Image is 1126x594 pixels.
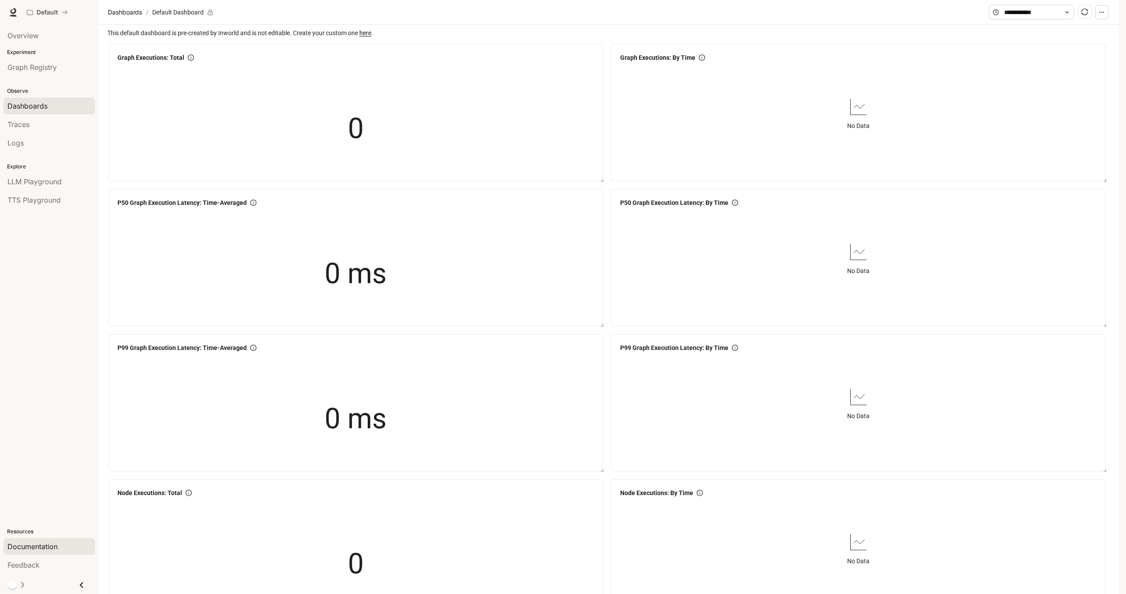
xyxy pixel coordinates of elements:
[847,266,870,276] article: No Data
[117,343,247,353] span: P99 Graph Execution Latency: Time-Averaged
[186,490,192,496] span: info-circle
[108,7,142,18] span: Dashboards
[250,345,256,351] span: info-circle
[37,9,58,16] p: Default
[620,198,728,208] span: P50 Graph Execution Latency: By Time
[847,121,870,131] article: No Data
[348,107,364,151] span: 0
[847,556,870,566] article: No Data
[150,4,205,21] article: Default Dashboard
[23,4,72,21] button: All workspaces
[359,29,371,36] a: here
[699,55,705,61] span: info-circle
[620,343,728,353] span: P99 Graph Execution Latency: By Time
[188,55,194,61] span: info-circle
[697,490,703,496] span: info-circle
[107,28,1112,38] span: This default dashboard is pre-created by Inworld and is not editable. Create your custom one .
[620,488,693,498] span: Node Executions: By Time
[117,488,182,498] span: Node Executions: Total
[847,411,870,421] article: No Data
[620,53,695,62] span: Graph Executions: By Time
[325,397,387,441] span: 0 ms
[732,345,738,351] span: info-circle
[117,198,247,208] span: P50 Graph Execution Latency: Time-Averaged
[146,7,149,17] span: /
[250,200,256,206] span: info-circle
[348,542,364,587] span: 0
[106,7,144,18] button: Dashboards
[732,200,738,206] span: info-circle
[325,252,387,296] span: 0 ms
[117,53,184,62] span: Graph Executions: Total
[1081,8,1088,15] span: sync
